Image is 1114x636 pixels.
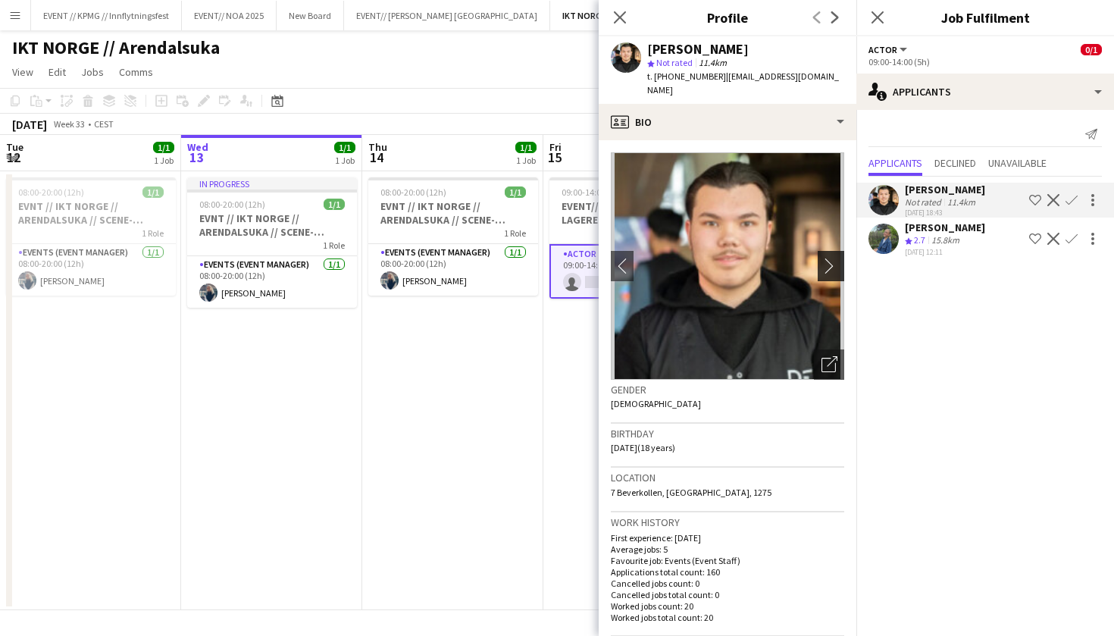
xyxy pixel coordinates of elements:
[516,155,536,166] div: 1 Job
[611,612,844,623] p: Worked jobs total count: 20
[154,155,174,166] div: 1 Job
[368,177,538,296] app-job-card: 08:00-20:00 (12h)1/1EVNT // IKT NORGE // ARENDALSUKA // SCENE-MESTER1 RoleEvents (Event Manager)1...
[868,158,922,168] span: Applicants
[277,1,344,30] button: New Board
[611,555,844,566] p: Favourite job: Events (Event Staff)
[611,566,844,578] p: Applications total count: 160
[12,65,33,79] span: View
[868,44,909,55] button: Actor
[6,199,176,227] h3: EVNT // IKT NORGE // ARENDALSUKA // SCENE-MESTER
[905,221,985,234] div: [PERSON_NAME]
[696,57,730,68] span: 11.4km
[6,62,39,82] a: View
[199,199,265,210] span: 08:00-20:00 (12h)
[611,398,701,409] span: [DEMOGRAPHIC_DATA]
[549,199,719,227] h3: EVENT// TILBAKELEVERING / LAGERET
[142,186,164,198] span: 1/1
[611,383,844,396] h3: Gender
[988,158,1047,168] span: Unavailable
[6,140,23,154] span: Tue
[187,177,357,308] app-job-card: In progress08:00-20:00 (12h)1/1EVNT // IKT NORGE // ARENDALSUKA // SCENE-MESTER1 RoleEvents (Even...
[611,578,844,589] p: Cancelled jobs count: 0
[550,1,678,30] button: IKT NORGE // Arendalsuka
[599,8,856,27] h3: Profile
[187,140,208,154] span: Wed
[905,183,985,196] div: [PERSON_NAME]
[814,349,844,380] div: Open photos pop-in
[142,227,164,239] span: 1 Role
[856,74,1114,110] div: Applicants
[344,1,550,30] button: EVENT// [PERSON_NAME] [GEOGRAPHIC_DATA]
[914,234,925,246] span: 2.7
[187,177,357,190] div: In progress
[549,177,719,299] app-job-card: 09:00-14:00 (5h)0/1EVENT// TILBAKELEVERING / LAGERET1 RoleActor4I3A0/109:00-14:00 (5h)
[12,36,220,59] h1: IKT NORGE // Arendalsuka
[42,62,72,82] a: Edit
[611,515,844,529] h3: Work history
[905,196,944,208] div: Not rated
[18,186,84,198] span: 08:00-20:00 (12h)
[856,8,1114,27] h3: Job Fulfilment
[611,487,771,498] span: 7 Beverkollen, [GEOGRAPHIC_DATA], 1275
[611,544,844,555] p: Average jobs: 5
[647,70,726,82] span: t. [PHONE_NUMBER]
[81,65,104,79] span: Jobs
[334,142,355,153] span: 1/1
[113,62,159,82] a: Comms
[647,70,839,96] span: | [EMAIL_ADDRESS][DOMAIN_NAME]
[187,256,357,308] app-card-role: Events (Event Manager)1/108:00-20:00 (12h)[PERSON_NAME]
[4,149,23,166] span: 12
[1081,44,1102,55] span: 0/1
[944,196,978,208] div: 11.4km
[49,65,66,79] span: Edit
[505,186,526,198] span: 1/1
[515,142,537,153] span: 1/1
[366,149,387,166] span: 14
[368,244,538,296] app-card-role: Events (Event Manager)1/108:00-20:00 (12h)[PERSON_NAME]
[380,186,446,198] span: 08:00-20:00 (12h)
[182,1,277,30] button: EVENT// NOA 2025
[12,117,47,132] div: [DATE]
[323,240,345,251] span: 1 Role
[905,208,985,218] div: [DATE] 18:43
[94,118,114,130] div: CEST
[647,42,749,56] div: [PERSON_NAME]
[549,140,562,154] span: Fri
[868,56,1102,67] div: 09:00-14:00 (5h)
[6,244,176,296] app-card-role: Events (Event Manager)1/108:00-20:00 (12h)[PERSON_NAME]
[934,158,976,168] span: Declined
[905,247,985,257] div: [DATE] 12:11
[656,57,693,68] span: Not rated
[187,211,357,239] h3: EVNT // IKT NORGE // ARENDALSUKA // SCENE-MESTER
[75,62,110,82] a: Jobs
[611,589,844,600] p: Cancelled jobs total count: 0
[611,471,844,484] h3: Location
[611,532,844,544] p: First experience: [DATE]
[368,199,538,227] h3: EVNT // IKT NORGE // ARENDALSUKA // SCENE-MESTER
[153,142,174,153] span: 1/1
[50,118,88,130] span: Week 33
[611,600,844,612] p: Worked jobs count: 20
[611,427,844,440] h3: Birthday
[31,1,182,30] button: EVENT // KPMG // Innflytningsfest
[611,152,844,380] img: Crew avatar or photo
[504,227,526,239] span: 1 Role
[185,149,208,166] span: 13
[562,186,623,198] span: 09:00-14:00 (5h)
[119,65,153,79] span: Comms
[368,140,387,154] span: Thu
[549,244,719,299] app-card-role: Actor4I3A0/109:00-14:00 (5h)
[547,149,562,166] span: 15
[324,199,345,210] span: 1/1
[335,155,355,166] div: 1 Job
[868,44,897,55] span: Actor
[599,104,856,140] div: Bio
[611,442,675,453] span: [DATE] (18 years)
[928,234,962,247] div: 15.8km
[6,177,176,296] app-job-card: 08:00-20:00 (12h)1/1EVNT // IKT NORGE // ARENDALSUKA // SCENE-MESTER1 RoleEvents (Event Manager)1...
